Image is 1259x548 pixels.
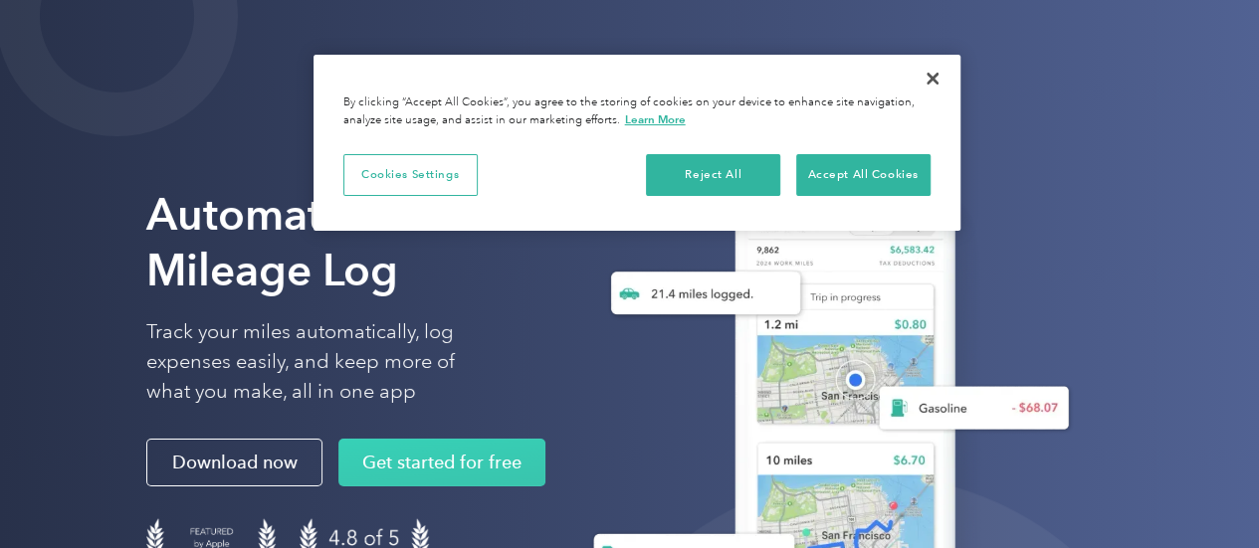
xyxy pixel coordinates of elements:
button: Accept All Cookies [796,154,931,196]
a: More information about your privacy, opens in a new tab [625,112,686,126]
button: Cookies Settings [343,154,478,196]
button: Reject All [646,154,780,196]
div: By clicking “Accept All Cookies”, you agree to the storing of cookies on your device to enhance s... [343,94,931,129]
button: Close [911,57,954,100]
a: Get started for free [338,439,545,486]
a: Download now [146,439,322,486]
p: Track your miles automatically, log expenses easily, and keep more of what you make, all in one app [146,317,502,407]
strong: Automate Your Mileage Log [146,188,449,296]
div: Privacy [314,55,960,231]
div: Cookie banner [314,55,960,231]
